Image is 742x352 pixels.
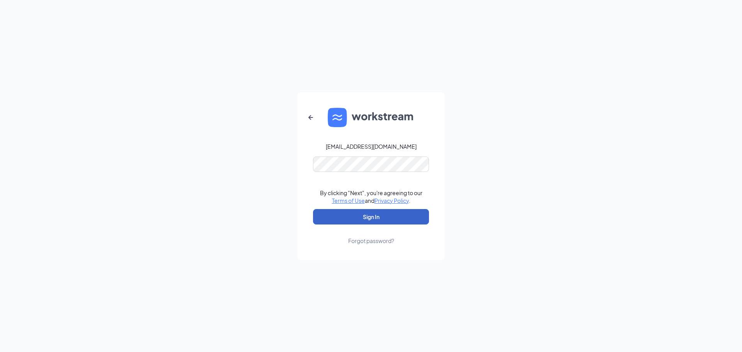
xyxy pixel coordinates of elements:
[326,143,417,150] div: [EMAIL_ADDRESS][DOMAIN_NAME]
[348,224,394,245] a: Forgot password?
[348,237,394,245] div: Forgot password?
[374,197,409,204] a: Privacy Policy
[328,108,414,127] img: WS logo and Workstream text
[301,108,320,127] button: ArrowLeftNew
[332,197,365,204] a: Terms of Use
[313,209,429,224] button: Sign In
[320,189,422,204] div: By clicking "Next", you're agreeing to our and .
[306,113,315,122] svg: ArrowLeftNew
